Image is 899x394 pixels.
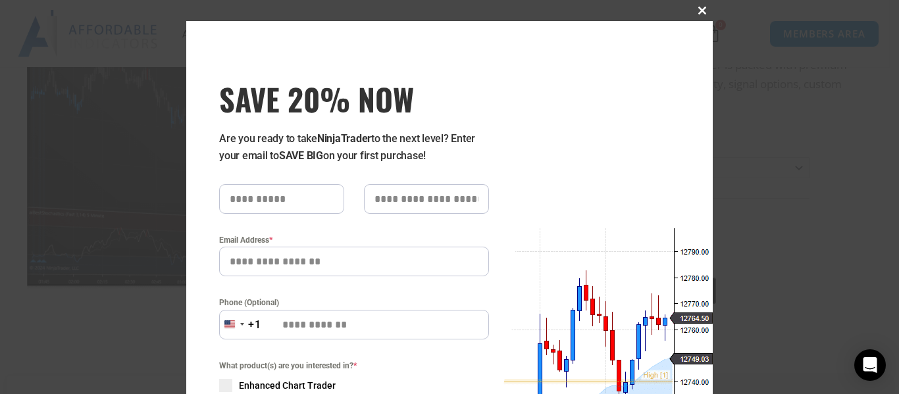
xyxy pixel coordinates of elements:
p: Are you ready to take to the next level? Enter your email to on your first purchase! [219,130,489,164]
strong: SAVE BIG [279,149,323,162]
span: Enhanced Chart Trader [239,379,336,392]
div: Open Intercom Messenger [854,349,886,381]
label: Email Address [219,234,489,247]
label: Phone (Optional) [219,296,489,309]
strong: NinjaTrader [317,132,371,145]
div: +1 [248,316,261,333]
h3: SAVE 20% NOW [219,80,489,117]
button: Selected country [219,310,261,339]
span: What product(s) are you interested in? [219,359,489,372]
label: Enhanced Chart Trader [219,379,489,392]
